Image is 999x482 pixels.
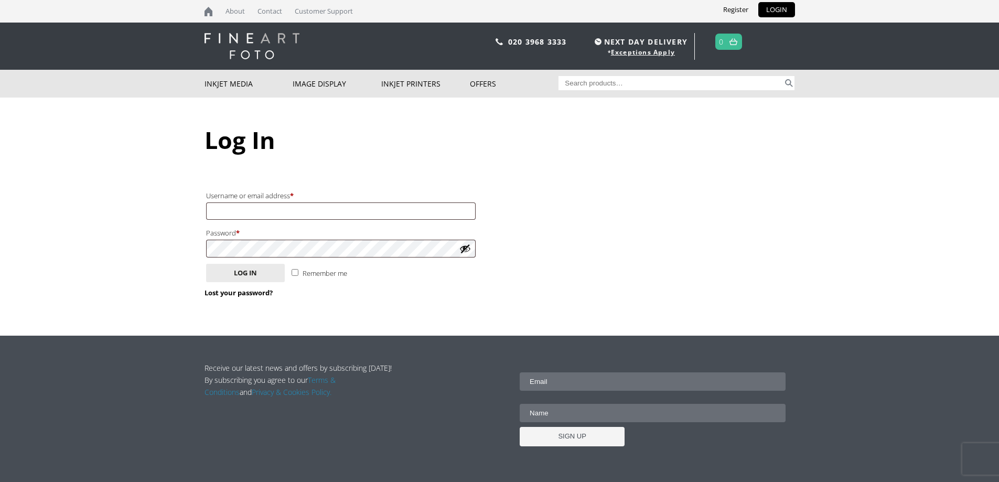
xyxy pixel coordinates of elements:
span: NEXT DAY DELIVERY [592,36,688,48]
span: Remember me [303,269,347,278]
img: basket.svg [729,38,737,45]
a: Lost your password? [205,288,273,297]
button: Log in [206,264,285,282]
a: Inkjet Printers [381,70,470,98]
img: phone.svg [496,38,503,45]
p: Receive our latest news and offers by subscribing [DATE]! By subscribing you agree to our and [205,362,398,398]
h1: Log In [205,124,795,156]
button: Search [783,76,795,90]
label: Username or email address [206,189,476,202]
a: Image Display [293,70,381,98]
button: Show password [459,243,471,254]
a: LOGIN [758,2,795,17]
a: Terms & Conditions [205,375,336,397]
a: Privacy & Cookies Policy. [252,387,331,397]
input: Name [520,404,786,422]
a: Inkjet Media [205,70,293,98]
img: time.svg [595,38,601,45]
a: 020 3968 3333 [508,37,567,47]
input: Remember me [292,269,298,276]
input: Email [520,372,786,391]
input: Search products… [558,76,783,90]
a: Exceptions Apply [611,48,675,57]
a: Offers [470,70,558,98]
img: logo-white.svg [205,33,299,59]
a: 0 [719,34,724,49]
a: Register [715,2,756,17]
label: Password [206,226,476,240]
input: SIGN UP [520,427,625,446]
